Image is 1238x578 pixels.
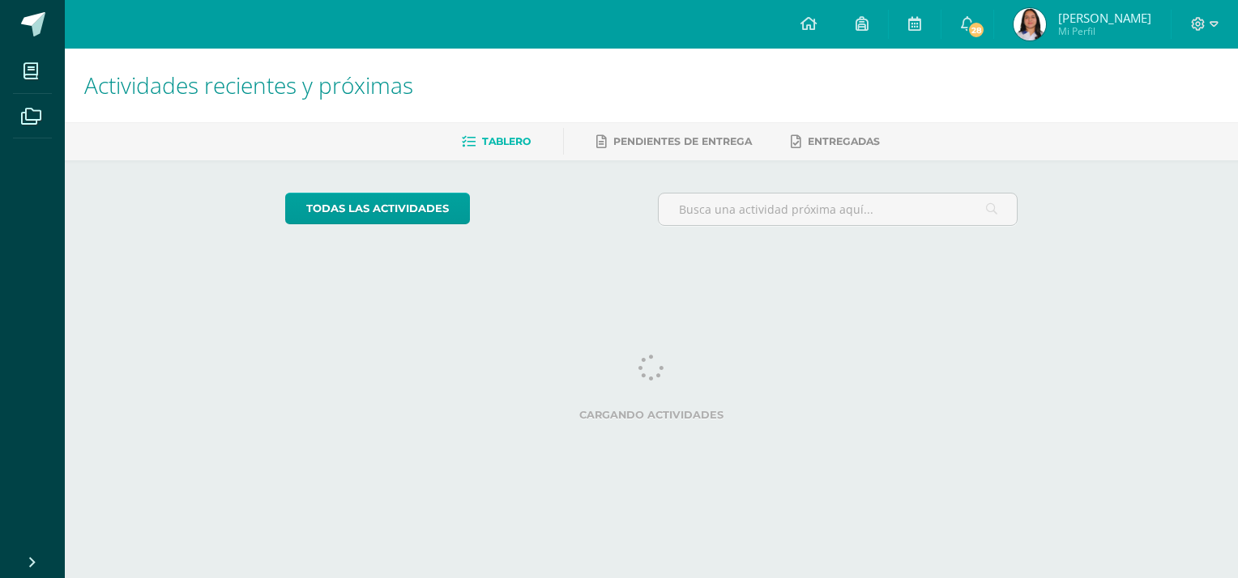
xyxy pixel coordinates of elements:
span: Mi Perfil [1058,24,1151,38]
label: Cargando actividades [285,409,1018,421]
input: Busca una actividad próxima aquí... [659,193,1018,225]
img: 46872c247081027bb6dc26fee6c19cb3.png [1014,8,1046,40]
a: Pendientes de entrega [596,129,752,155]
span: [PERSON_NAME] [1058,10,1151,26]
a: todas las Actividades [285,193,470,224]
span: Actividades recientes y próximas [84,70,413,100]
span: Entregadas [808,135,880,147]
span: 28 [967,21,985,39]
span: Tablero [482,135,531,147]
span: Pendientes de entrega [613,135,752,147]
a: Tablero [462,129,531,155]
a: Entregadas [791,129,880,155]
